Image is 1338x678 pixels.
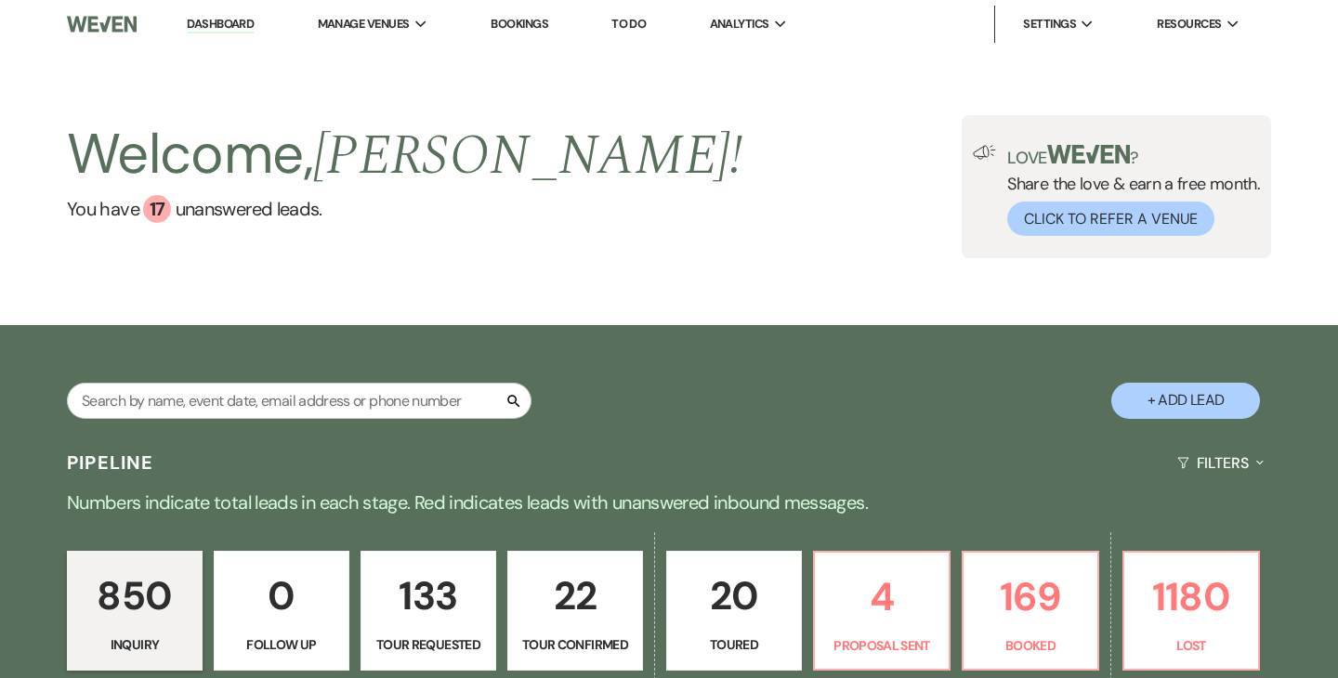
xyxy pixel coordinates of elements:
p: Love ? [1007,145,1260,166]
h2: Welcome, [67,115,742,195]
a: 20Toured [666,551,802,671]
p: 0 [226,565,337,627]
button: Filters [1170,438,1271,488]
a: 133Tour Requested [361,551,496,671]
p: Proposal Sent [826,635,938,656]
p: Booked [975,635,1086,656]
a: Bookings [491,16,548,32]
a: 0Follow Up [214,551,349,671]
p: 22 [519,565,631,627]
p: 850 [79,565,190,627]
a: Dashboard [187,16,254,33]
a: 169Booked [962,551,1099,671]
img: loud-speaker-illustration.svg [973,145,996,160]
a: 850Inquiry [67,551,203,671]
a: 22Tour Confirmed [507,551,643,671]
div: 17 [143,195,171,223]
a: To Do [611,16,646,32]
p: Follow Up [226,634,337,655]
span: Analytics [710,15,769,33]
p: Inquiry [79,634,190,655]
span: Settings [1023,15,1076,33]
p: 4 [826,566,938,628]
span: Manage Venues [318,15,410,33]
a: You have 17 unanswered leads. [67,195,742,223]
button: + Add Lead [1111,383,1260,419]
p: Tour Confirmed [519,634,631,655]
img: Weven Logo [67,5,137,44]
p: Tour Requested [373,634,484,655]
p: 169 [975,566,1086,628]
h3: Pipeline [67,450,154,476]
img: weven-logo-green.svg [1047,145,1130,163]
button: Click to Refer a Venue [1007,202,1214,236]
span: [PERSON_NAME] ! [313,113,742,199]
input: Search by name, event date, email address or phone number [67,383,531,419]
p: Toured [678,634,790,655]
p: 1180 [1135,566,1247,628]
p: Lost [1135,635,1247,656]
p: 133 [373,565,484,627]
div: Share the love & earn a free month. [996,145,1260,236]
a: 4Proposal Sent [813,551,951,671]
span: Resources [1157,15,1221,33]
p: 20 [678,565,790,627]
a: 1180Lost [1122,551,1260,671]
